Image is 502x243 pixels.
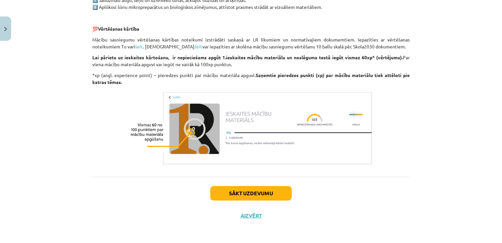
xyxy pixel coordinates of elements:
[92,72,410,86] p: *xp (angl. experience point) – pieredzes punkti par mācību materiāla apguvi.
[135,43,143,49] a: šeit
[194,43,202,49] a: šeit
[92,54,403,60] strong: Lai pārietu uz ieskaites kārtošanu, ir nepieciešams apgūt 1.ieskaites mācību materiālu un noslēgu...
[210,186,292,201] button: Sākt uzdevumu
[239,212,263,219] button: Aizvērt
[98,26,139,32] strong: Vērtēšanas kārtība
[92,54,410,68] p: Par viena mācību materiāla apguvi var iegūt ne vairāk kā 100xp punktus.
[4,27,7,31] img: icon-close-lesson-0947bae3869378f0d4975bcd49f059093ad1ed9edebbc8119c70593378902aed.svg
[92,25,410,32] p: 💯
[92,36,410,50] p: Mācību sasniegumu vērtēšanas kārtības noteikumi izstrādāti saskaņā ar LR likumiem un normatīvajie...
